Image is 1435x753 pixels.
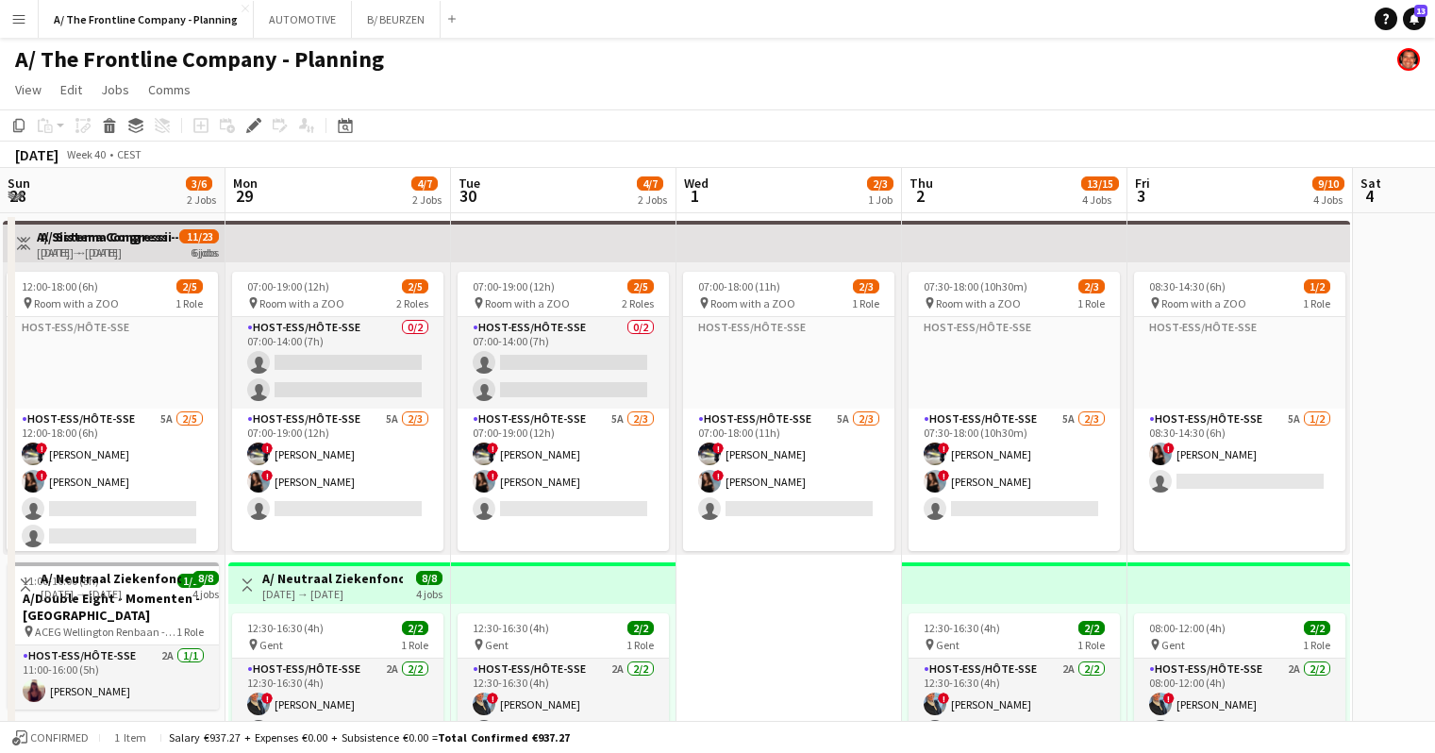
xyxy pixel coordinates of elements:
[192,585,219,601] div: 4 jobs
[233,175,258,192] span: Mon
[352,1,441,38] button: B/ BEURZEN
[141,77,198,102] a: Comms
[852,296,879,310] span: 1 Role
[39,1,254,38] button: A/ The Frontline Company - Planning
[169,730,570,745] div: Salary €937.27 + Expenses €0.00 + Subsistence €0.00 =
[412,192,442,207] div: 2 Jobs
[487,470,498,481] span: !
[1303,638,1330,652] span: 1 Role
[938,443,949,454] span: !
[1078,279,1105,293] span: 2/3
[867,176,893,191] span: 2/3
[35,625,176,639] span: ACEG Wellington Renbaan - [GEOGRAPHIC_DATA]
[5,185,30,207] span: 28
[232,272,443,551] app-job-card: 07:00-19:00 (12h)2/5 Room with a ZOO2 RolesHost-ess/Hôte-sse0/207:00-14:00 (7h) Host-ess/Hôte-sse...
[458,409,669,582] app-card-role: Host-ess/Hôte-sse5A2/307:00-19:00 (12h)![PERSON_NAME]![PERSON_NAME]
[459,175,480,192] span: Tue
[1303,296,1330,310] span: 1 Role
[1161,296,1246,310] span: Room with a ZOO
[909,613,1120,750] app-job-card: 12:30-16:30 (4h)2/2 Gent1 RoleHost-ess/Hôte-sse2A2/212:30-16:30 (4h)![PERSON_NAME][PERSON_NAME]
[232,409,443,582] app-card-role: Host-ess/Hôte-sse5A2/307:00-19:00 (12h)![PERSON_NAME]![PERSON_NAME]
[909,272,1120,551] app-job-card: 07:30-18:00 (10h30m)2/3 Room with a ZOO1 RoleHost-ess/Hôte-sseHost-ess/Hôte-sse5A2/307:30-18:00 (...
[627,621,654,635] span: 2/2
[485,296,570,310] span: Room with a ZOO
[15,81,42,98] span: View
[458,613,669,750] app-job-card: 12:30-16:30 (4h)2/2 Gent1 RoleHost-ess/Hôte-sse2A2/212:30-16:30 (4h)![PERSON_NAME][PERSON_NAME]
[868,192,893,207] div: 1 Job
[909,409,1120,582] app-card-role: Host-ess/Hôte-sse5A2/307:30-18:00 (10h30m)![PERSON_NAME]![PERSON_NAME]
[909,175,933,192] span: Thu
[232,659,443,750] app-card-role: Host-ess/Hôte-sse2A2/212:30-16:30 (4h)![PERSON_NAME][PERSON_NAME]
[117,147,142,161] div: CEST
[402,279,428,293] span: 2/5
[7,317,218,409] app-card-role-placeholder: Host-ess/Hôte-sse
[7,409,218,582] app-card-role: Host-ess/Hôte-sse5A2/512:00-18:00 (6h)![PERSON_NAME]![PERSON_NAME]
[938,693,949,704] span: !
[487,693,498,704] span: !
[622,296,654,310] span: 2 Roles
[1161,638,1185,652] span: Gent
[187,192,216,207] div: 2 Jobs
[261,470,273,481] span: !
[438,730,570,745] span: Total Confirmed €937.27
[247,621,324,635] span: 12:30-16:30 (4h)
[853,279,879,293] span: 2/3
[22,279,98,293] span: 12:00-18:00 (6h)
[8,175,30,192] span: Sun
[1134,272,1345,551] app-job-card: 08:30-14:30 (6h)1/2 Room with a ZOO1 RoleHost-ess/Hôte-sseHost-ess/Hôte-sse5A1/208:30-14:30 (6h)!...
[259,296,344,310] span: Room with a ZOO
[1304,279,1330,293] span: 1/2
[681,185,709,207] span: 1
[1403,8,1426,30] a: 13
[36,443,47,454] span: !
[416,571,442,585] span: 8/8
[176,625,204,639] span: 1 Role
[1313,192,1343,207] div: 4 Jobs
[60,81,82,98] span: Edit
[909,659,1120,750] app-card-role: Host-ess/Hôte-sse2A2/212:30-16:30 (4h)![PERSON_NAME][PERSON_NAME]
[1077,296,1105,310] span: 1 Role
[710,296,795,310] span: Room with a ZOO
[8,77,49,102] a: View
[698,279,780,293] span: 07:00-18:00 (11h)
[230,185,258,207] span: 29
[712,443,724,454] span: !
[473,279,555,293] span: 07:00-19:00 (12h)
[8,645,219,710] app-card-role: Host-ess/Hôte-sse2A1/111:00-16:00 (5h)[PERSON_NAME]
[1149,279,1226,293] span: 08:30-14:30 (6h)
[93,77,137,102] a: Jobs
[626,638,654,652] span: 1 Role
[485,638,509,652] span: Gent
[36,470,47,481] span: !
[1078,621,1105,635] span: 2/2
[247,279,329,293] span: 07:00-19:00 (12h)
[1358,185,1381,207] span: 4
[8,562,219,710] app-job-card: 11:00-16:00 (5h)1/1A/Double Eight - Momenten - [GEOGRAPHIC_DATA] ACEG Wellington Renbaan - [GEOGR...
[9,728,92,748] button: Confirmed
[232,613,443,750] app-job-card: 12:30-16:30 (4h)2/2 Gent1 RoleHost-ess/Hôte-sse2A2/212:30-16:30 (4h)![PERSON_NAME][PERSON_NAME]
[416,585,442,601] div: 4 jobs
[7,272,218,551] div: 12:00-18:00 (6h)2/5 Room with a ZOO1 RoleHost-ess/Hôte-sseHost-ess/Hôte-sse5A2/512:00-18:00 (6h)!...
[627,279,654,293] span: 2/5
[402,621,428,635] span: 2/2
[683,272,894,551] app-job-card: 07:00-18:00 (11h)2/3 Room with a ZOO1 RoleHost-ess/Hôte-sseHost-ess/Hôte-sse5A2/307:00-18:00 (11h...
[924,279,1027,293] span: 07:30-18:00 (10h30m)
[1132,185,1150,207] span: 3
[909,317,1120,409] app-card-role-placeholder: Host-ess/Hôte-sse
[1304,621,1330,635] span: 2/2
[924,621,1000,635] span: 12:30-16:30 (4h)
[15,45,384,74] h1: A/ The Frontline Company - Planning
[254,1,352,38] button: AUTOMOTIVE
[176,279,203,293] span: 2/5
[1134,659,1345,750] app-card-role: Host-ess/Hôte-sse2A2/208:00-12:00 (4h)![PERSON_NAME][PERSON_NAME]
[1149,621,1226,635] span: 08:00-12:00 (4h)
[192,243,219,259] div: 6 jobs
[1135,175,1150,192] span: Fri
[456,185,480,207] span: 30
[936,296,1021,310] span: Room with a ZOO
